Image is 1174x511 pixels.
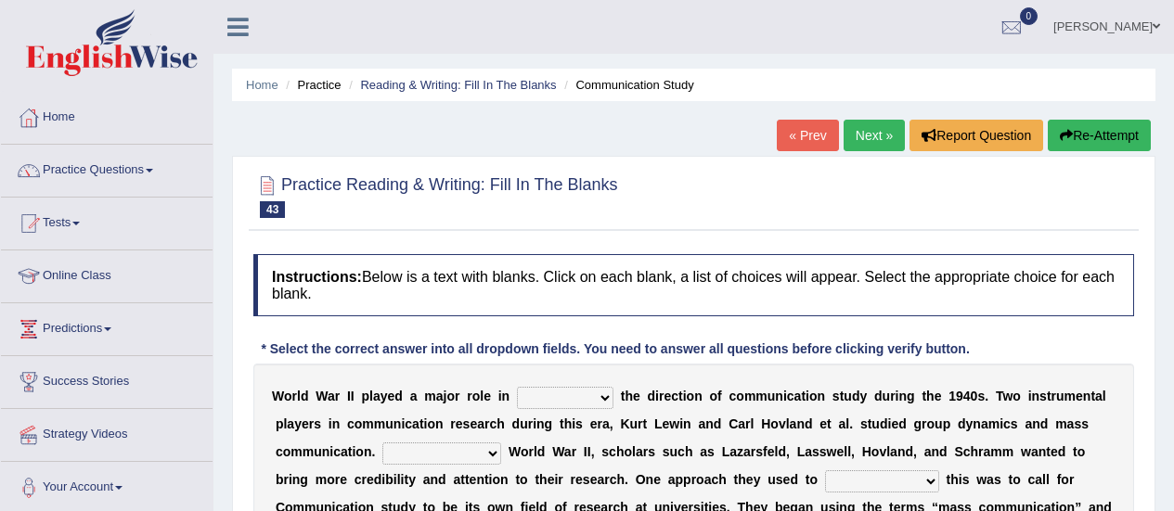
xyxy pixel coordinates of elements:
[717,389,722,403] b: f
[977,389,985,403] b: s
[956,389,963,403] b: 9
[710,389,718,403] b: o
[1048,120,1151,151] button: Re-Attempt
[534,444,537,459] b: l
[1073,444,1077,459] b: t
[351,389,355,403] b: I
[954,444,962,459] b: S
[419,416,424,431] b: t
[874,389,883,403] b: d
[988,416,1000,431] b: m
[405,416,412,431] b: c
[913,444,917,459] b: ,
[373,389,381,403] b: a
[729,444,737,459] b: a
[643,416,648,431] b: t
[374,416,385,431] b: m
[276,416,284,431] b: p
[770,416,779,431] b: o
[896,389,899,403] b: i
[664,389,671,403] b: e
[1000,416,1003,431] b: i
[729,389,737,403] b: c
[401,416,405,431] b: i
[410,389,418,403] b: a
[283,416,287,431] b: l
[707,444,715,459] b: s
[314,416,321,431] b: s
[819,444,827,459] b: s
[498,389,502,403] b: i
[971,444,979,459] b: h
[590,416,598,431] b: e
[520,416,528,431] b: u
[1058,444,1066,459] b: d
[924,444,932,459] b: a
[314,444,322,459] b: u
[528,444,533,459] b: r
[1,92,213,138] a: Home
[905,444,913,459] b: d
[348,444,353,459] b: t
[1076,389,1083,403] b: e
[935,416,943,431] b: u
[683,389,687,403] b: i
[907,389,915,403] b: g
[1028,389,1032,403] b: i
[1,198,213,244] a: Tests
[745,416,750,431] b: r
[663,416,670,431] b: e
[787,389,794,403] b: c
[528,416,533,431] b: r
[1032,416,1040,431] b: n
[797,444,806,459] b: L
[669,416,679,431] b: w
[289,472,292,487] b: i
[632,444,636,459] b: l
[385,416,393,431] b: u
[859,389,867,403] b: y
[292,389,297,403] b: r
[484,389,491,403] b: e
[743,444,751,459] b: a
[352,444,355,459] b: i
[302,416,309,431] b: e
[502,389,510,403] b: n
[931,444,939,459] b: n
[1,356,213,402] a: Success Stories
[1051,444,1058,459] b: e
[329,444,333,459] b: i
[883,389,891,403] b: u
[978,444,983,459] b: r
[698,416,705,431] b: a
[844,120,905,151] a: Next »
[297,389,301,403] b: l
[456,416,463,431] b: e
[738,416,745,431] b: a
[809,389,818,403] b: o
[832,389,840,403] b: s
[935,389,942,403] b: e
[836,444,844,459] b: e
[683,416,691,431] b: n
[805,416,813,431] b: d
[862,444,871,459] b: H
[714,416,722,431] b: d
[1039,444,1047,459] b: n
[616,444,625,459] b: h
[1032,389,1040,403] b: n
[948,389,956,403] b: 1
[990,444,1001,459] b: m
[1056,389,1064,403] b: u
[1,250,213,297] a: Online Class
[880,416,888,431] b: d
[333,444,341,459] b: c
[283,444,291,459] b: o
[1002,444,1013,459] b: m
[467,389,471,403] b: r
[633,389,640,403] b: e
[602,416,610,431] b: a
[812,444,819,459] b: s
[890,389,895,403] b: r
[533,416,536,431] b: i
